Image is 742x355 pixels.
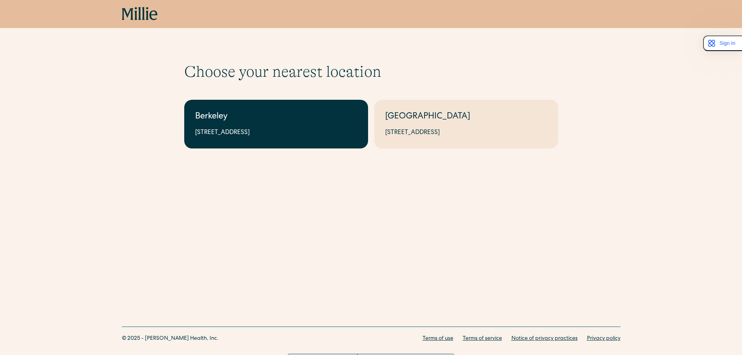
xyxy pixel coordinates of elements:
div: [STREET_ADDRESS] [195,128,357,138]
a: Notice of privacy practices [511,335,578,343]
a: Privacy policy [587,335,620,343]
h1: Choose your nearest location [184,62,558,81]
a: [GEOGRAPHIC_DATA][STREET_ADDRESS] [374,100,558,148]
a: Terms of service [463,335,502,343]
div: [STREET_ADDRESS] [385,128,547,138]
a: Berkeley[STREET_ADDRESS] [184,100,368,148]
div: [GEOGRAPHIC_DATA] [385,111,547,124]
div: © 2025 - [PERSON_NAME] Health, Inc. [122,335,219,343]
a: home [122,7,158,21]
a: Terms of use [423,335,453,343]
div: Berkeley [195,111,357,124]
